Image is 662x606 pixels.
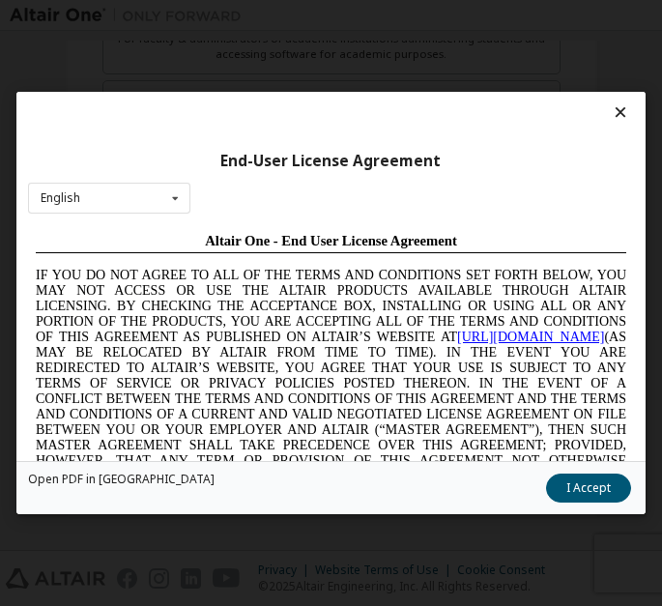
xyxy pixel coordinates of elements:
span: Altair One - End User License Agreement [177,8,429,23]
a: Open PDF in [GEOGRAPHIC_DATA] [28,474,215,485]
div: English [41,192,80,204]
span: IF YOU DO NOT AGREE TO ALL OF THE TERMS AND CONDITIONS SET FORTH BELOW, YOU MAY NOT ACCESS OR USE... [8,43,598,274]
div: End-User License Agreement [28,152,634,171]
a: [URL][DOMAIN_NAME] [429,104,576,119]
button: I Accept [546,474,631,503]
